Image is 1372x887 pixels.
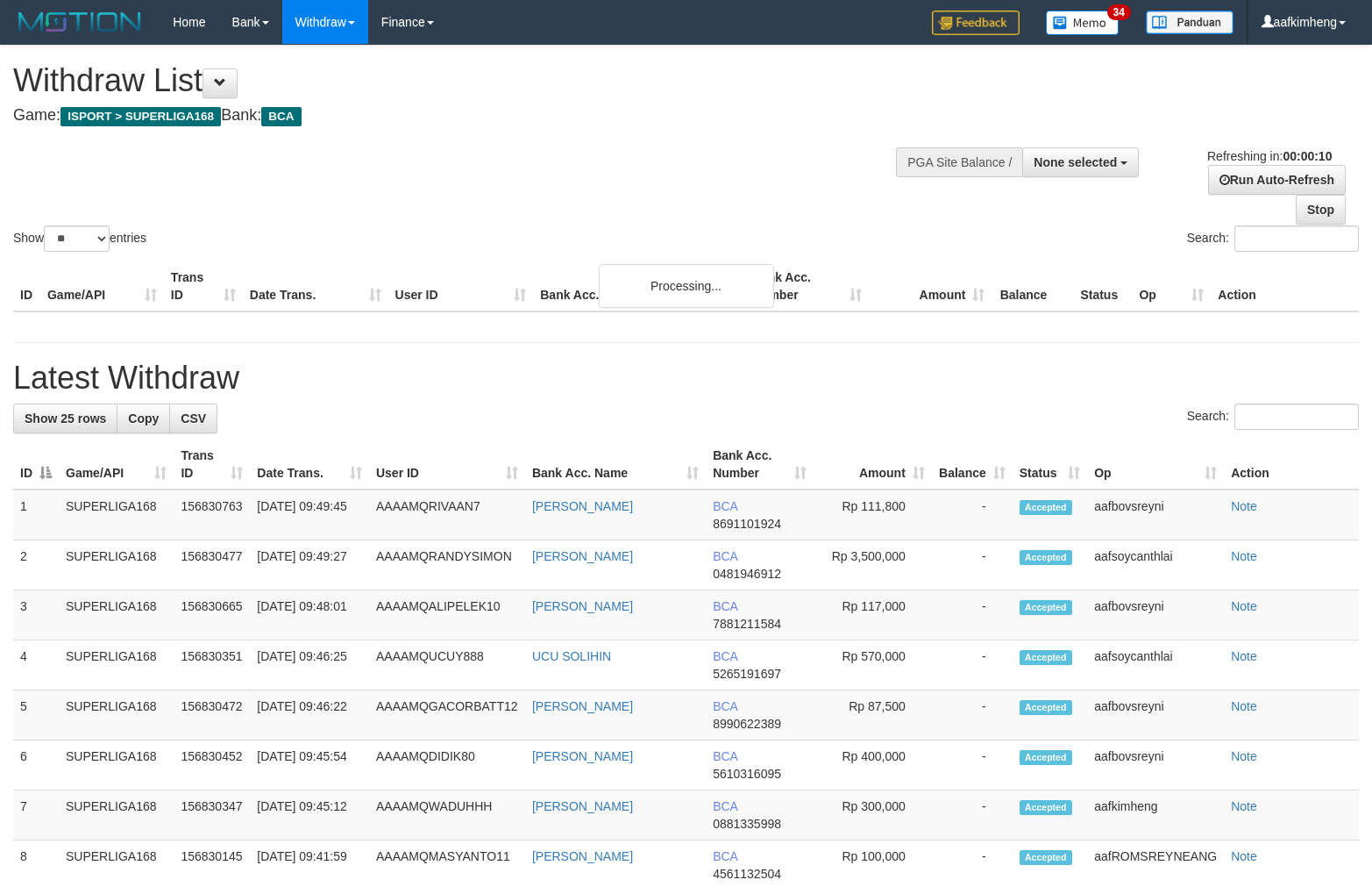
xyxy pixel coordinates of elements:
select: Showentries [44,225,110,252]
th: Action [1224,440,1359,490]
th: Amount: activate to sort column ascending [814,440,932,490]
label: Show entries [13,225,146,252]
td: 156830452 [174,740,250,790]
th: ID: activate to sort column descending [13,440,59,490]
a: [PERSON_NAME] [532,599,633,613]
th: Trans ID: activate to sort column ascending [174,440,250,490]
span: Accepted [1020,500,1072,515]
a: [PERSON_NAME] [532,699,633,713]
th: User ID [388,261,534,311]
span: ISPORT > SUPERLIGA168 [60,107,221,126]
td: AAAAMQWADUHHH [369,790,525,841]
td: - [932,490,1013,540]
span: BCA [713,849,737,863]
td: - [932,640,1013,690]
td: - [932,540,1013,590]
span: Accepted [1020,700,1072,715]
span: Accepted [1020,550,1072,565]
span: Copy [128,411,159,426]
td: AAAAMQALIPELEK10 [369,590,525,640]
div: Processing... [599,264,774,308]
th: Bank Acc. Number [745,261,869,311]
input: Search: [1234,404,1359,430]
a: Stop [1296,195,1346,225]
th: Status: activate to sort column ascending [1013,440,1087,490]
td: [DATE] 09:49:27 [250,540,369,590]
td: Rp 300,000 [814,790,932,841]
td: SUPERLIGA168 [59,740,174,790]
td: Rp 87,500 [814,690,932,740]
span: Copy 4561132504 to clipboard [713,867,781,881]
td: Rp 3,500,000 [814,540,932,590]
span: BCA [713,499,737,513]
td: [DATE] 09:48:01 [250,590,369,640]
span: BCA [713,749,737,763]
span: BCA [713,649,737,663]
td: SUPERLIGA168 [59,690,174,740]
td: 1 [13,490,59,540]
th: Bank Acc. Name [533,261,744,311]
td: 6 [13,740,59,790]
a: Note [1231,549,1257,563]
a: Run Auto-Refresh [1208,165,1346,195]
td: [DATE] 09:49:45 [250,490,369,540]
th: User ID: activate to sort column ascending [369,440,525,490]
span: Copy 0481946912 to clipboard [713,567,781,581]
td: AAAAMQRANDYSIMON [369,540,525,590]
td: Rp 111,800 [814,490,932,540]
a: CSV [169,404,217,433]
span: CSV [181,411,206,426]
th: Status [1073,261,1132,311]
span: Copy 8990622389 to clipboard [713,717,781,731]
td: AAAAMQGACORBATT12 [369,690,525,740]
a: [PERSON_NAME] [532,849,633,863]
span: Copy 7881211584 to clipboard [713,617,781,631]
img: Feedback.jpg [932,11,1020,35]
th: Bank Acc. Number: activate to sort column ascending [706,440,814,490]
div: PGA Site Balance / [896,147,1022,177]
img: MOTION_logo.png [13,9,146,35]
td: aafkimheng [1087,790,1224,841]
td: - [932,740,1013,790]
input: Search: [1234,225,1359,252]
span: Accepted [1020,650,1072,665]
span: Accepted [1020,850,1072,865]
td: 156830665 [174,590,250,640]
span: BCA [261,107,301,126]
th: Bank Acc. Name: activate to sort column ascending [525,440,706,490]
span: None selected [1034,155,1117,169]
h1: Latest Withdraw [13,361,1359,396]
a: [PERSON_NAME] [532,799,633,813]
img: panduan.png [1146,11,1233,34]
th: Trans ID [164,261,243,311]
h1: Withdraw List [13,63,897,98]
td: aafsoycanthlai [1087,540,1224,590]
img: Button%20Memo.svg [1046,11,1120,35]
a: Note [1231,849,1257,863]
a: Note [1231,749,1257,763]
a: Note [1231,699,1257,713]
a: [PERSON_NAME] [532,749,633,763]
span: Copy 0881335998 to clipboard [713,817,781,831]
td: - [932,790,1013,841]
span: Copy 8691101924 to clipboard [713,517,781,531]
td: aafsoycanthlai [1087,640,1224,690]
span: Refreshing in: [1207,149,1332,163]
span: Copy 5610316095 to clipboard [713,767,781,781]
th: ID [13,261,40,311]
span: BCA [713,799,737,813]
td: SUPERLIGA168 [59,540,174,590]
a: [PERSON_NAME] [532,499,633,513]
th: Action [1211,261,1359,311]
a: Show 25 rows [13,404,117,433]
strong: 00:00:10 [1283,149,1332,163]
td: AAAAMQDIDIK80 [369,740,525,790]
span: BCA [713,599,737,613]
a: Note [1231,649,1257,663]
td: - [932,590,1013,640]
a: Note [1231,799,1257,813]
a: UCU SOLIHIN [532,649,611,663]
td: Rp 117,000 [814,590,932,640]
td: SUPERLIGA168 [59,790,174,841]
td: aafbovsreyni [1087,690,1224,740]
